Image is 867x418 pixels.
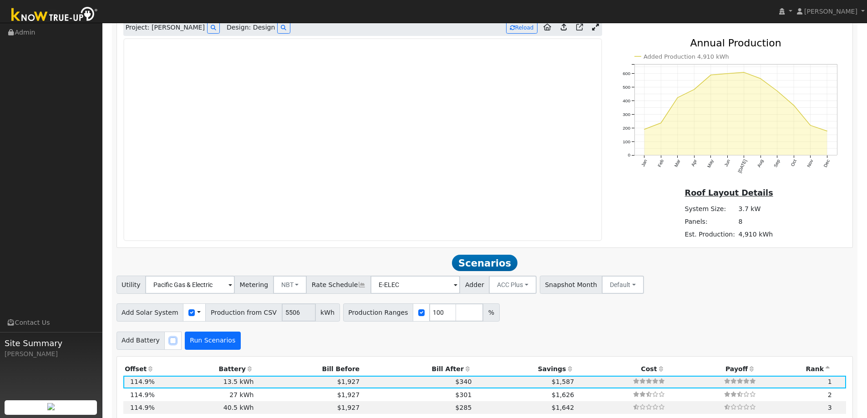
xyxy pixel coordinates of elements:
[623,85,630,90] text: 500
[273,276,307,294] button: NBT
[589,21,602,35] a: Expand Aurora window
[456,404,472,411] span: $285
[557,20,570,35] a: Upload consumption to Aurora project
[156,376,255,388] td: 13.5 kWh
[117,332,165,350] span: Add Battery
[643,128,646,131] circle: onclick=""
[683,202,737,215] td: System Size:
[690,37,781,49] text: Annual Production
[725,72,729,76] circle: onclick=""
[47,403,55,410] img: retrieve
[234,276,274,294] span: Metering
[673,159,681,168] text: Mar
[145,276,235,294] input: Select a Utility
[337,391,360,398] span: $1,927
[227,23,275,32] span: Design: Design
[659,121,663,125] circle: onclick=""
[737,202,775,215] td: 3.7 kW
[552,391,574,398] span: $1,626
[825,130,829,133] circle: onclick=""
[790,159,798,167] text: Oct
[506,21,537,34] button: Reload
[685,188,773,197] u: Roof Layout Details
[156,401,255,414] td: 40.5 kWh
[123,363,157,376] th: Offset
[828,378,832,385] span: 1
[828,391,832,398] span: 2
[306,276,371,294] span: Rate Schedule
[623,139,630,144] text: 100
[460,276,489,294] span: Adder
[725,365,748,373] span: Payoff
[737,216,775,228] td: 8
[737,228,775,241] td: 4,910 kWh
[337,378,360,385] span: $1,927
[156,388,255,401] td: 27 kWh
[5,337,97,349] span: Site Summary
[205,303,282,322] span: Production from CSV
[742,71,746,75] circle: onclick=""
[126,23,205,32] span: Project: [PERSON_NAME]
[823,159,831,168] text: Dec
[644,53,729,60] text: Added Production 4,910 kWh
[130,404,155,411] span: 114.9%
[343,303,413,322] span: Production Ranges
[483,303,499,322] span: %
[552,378,574,385] span: $1,587
[489,276,537,294] button: ACC Plus
[130,378,155,385] span: 114.9%
[641,365,657,373] span: Cost
[623,71,630,76] text: 600
[809,124,812,127] circle: onclick=""
[773,159,781,168] text: Sep
[602,276,644,294] button: Default
[573,20,587,35] a: Open in Aurora
[7,5,102,25] img: Know True-Up
[117,303,184,322] span: Add Solar System
[540,276,603,294] span: Snapshot Month
[452,255,517,271] span: Scenarios
[337,404,360,411] span: $1,927
[117,276,146,294] span: Utility
[683,228,737,241] td: Est. Production:
[737,159,748,174] text: [DATE]
[756,159,764,168] text: Aug
[724,159,731,167] text: Jun
[255,363,361,376] th: Bill Before
[185,332,241,350] button: Run Scenarios
[676,96,679,100] circle: onclick=""
[804,8,857,15] span: [PERSON_NAME]
[361,363,473,376] th: Bill After
[709,73,713,77] circle: onclick=""
[706,159,715,169] text: May
[130,391,155,398] span: 114.9%
[552,404,574,411] span: $1,642
[623,98,630,103] text: 400
[806,159,814,168] text: Nov
[776,90,779,93] circle: onclick=""
[156,363,255,376] th: Battery
[370,276,460,294] input: Select a Rate Schedule
[792,104,796,107] circle: onclick=""
[538,365,566,373] span: Savings
[628,153,630,158] text: 0
[759,77,762,81] circle: onclick=""
[540,20,555,35] a: Aurora to Home
[828,404,832,411] span: 3
[623,126,630,131] text: 200
[683,216,737,228] td: Panels:
[5,349,97,359] div: [PERSON_NAME]
[690,159,698,167] text: Apr
[657,159,664,168] text: Feb
[640,159,648,167] text: Jan
[692,88,696,91] circle: onclick=""
[315,303,340,322] span: kWh
[456,378,472,385] span: $340
[806,365,824,373] span: Rank
[623,112,630,117] text: 300
[456,391,472,398] span: $301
